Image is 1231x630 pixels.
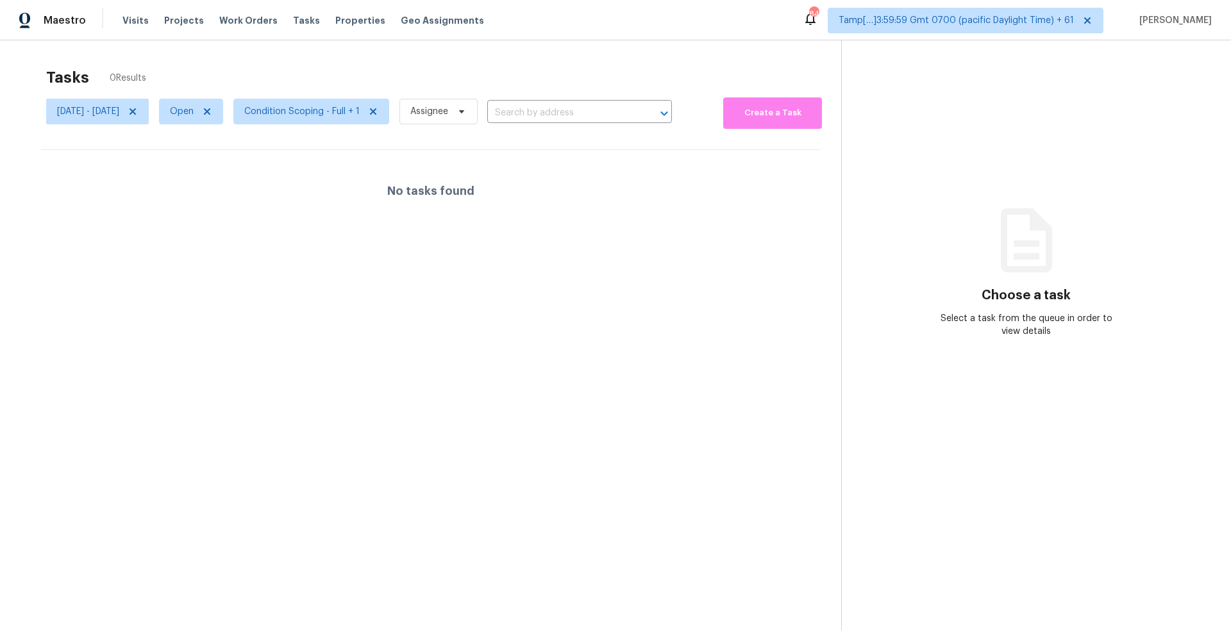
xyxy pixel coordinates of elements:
h4: No tasks found [387,185,474,197]
span: Assignee [410,105,448,118]
button: Create a Task [723,97,822,129]
div: 841 [809,8,818,21]
span: Work Orders [219,14,278,27]
span: Projects [164,14,204,27]
span: [PERSON_NAME] [1134,14,1212,27]
span: Create a Task [730,106,816,120]
span: Open [170,105,194,118]
span: Condition Scoping - Full + 1 [244,105,360,118]
span: Properties [335,14,385,27]
h2: Tasks [46,71,89,84]
div: Select a task from the queue in order to view details [934,312,1119,338]
span: Tasks [293,16,320,25]
button: Open [655,104,673,122]
span: Maestro [44,14,86,27]
span: Visits [122,14,149,27]
span: Geo Assignments [401,14,484,27]
span: 0 Results [110,72,146,85]
span: [DATE] - [DATE] [57,105,119,118]
span: Tamp[…]3:59:59 Gmt 0700 (pacific Daylight Time) + 61 [839,14,1074,27]
input: Search by address [487,103,636,123]
h3: Choose a task [982,289,1071,302]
